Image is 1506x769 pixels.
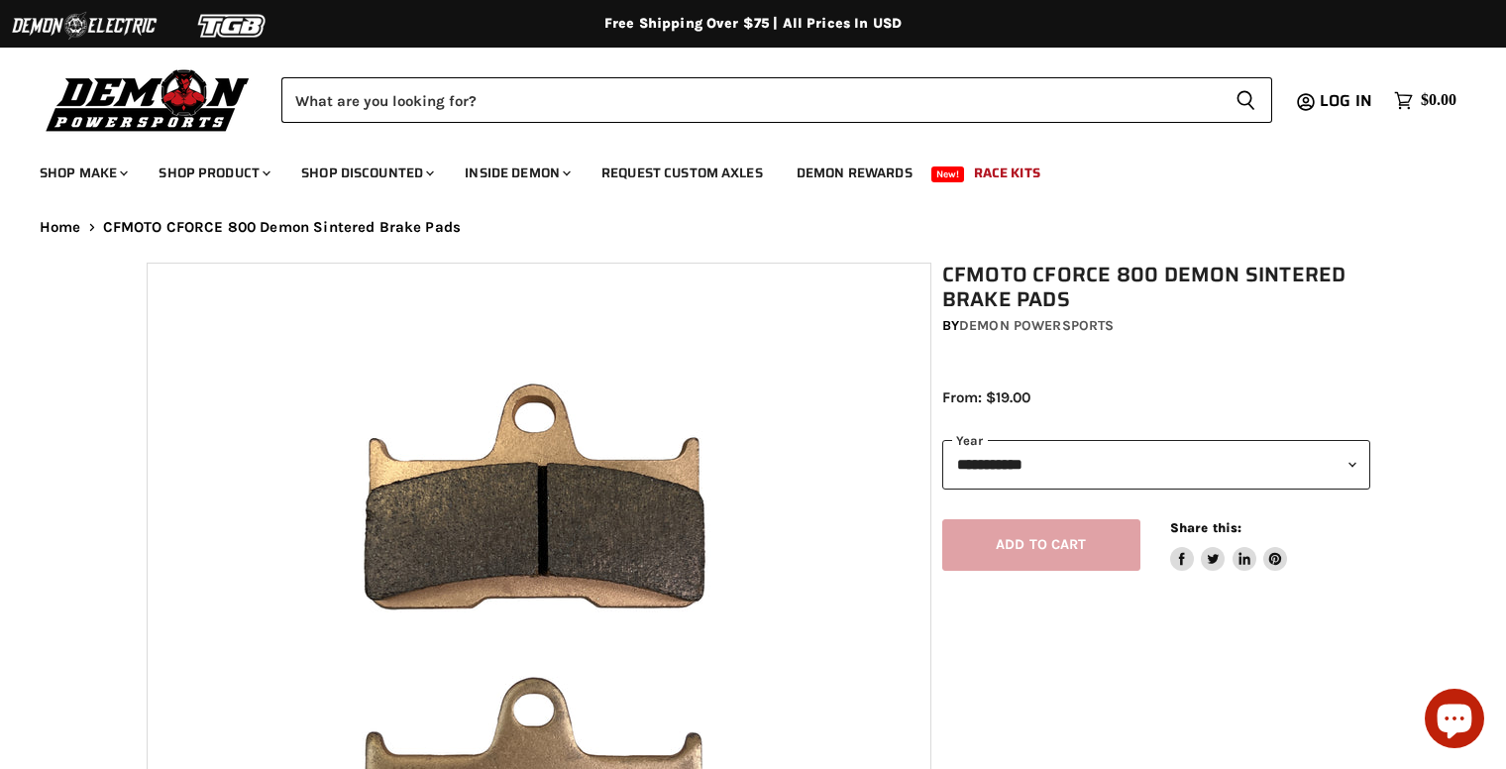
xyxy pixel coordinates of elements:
[959,317,1114,334] a: Demon Powersports
[144,153,282,193] a: Shop Product
[1419,689,1490,753] inbox-online-store-chat: Shopify online store chat
[159,7,307,45] img: TGB Logo 2
[40,64,257,135] img: Demon Powersports
[286,153,446,193] a: Shop Discounted
[1170,519,1288,572] aside: Share this:
[10,7,159,45] img: Demon Electric Logo 2
[1220,77,1272,123] button: Search
[1421,91,1456,110] span: $0.00
[782,153,927,193] a: Demon Rewards
[942,388,1030,406] span: From: $19.00
[40,219,81,236] a: Home
[959,153,1055,193] a: Race Kits
[281,77,1272,123] form: Product
[942,263,1370,312] h1: CFMOTO CFORCE 800 Demon Sintered Brake Pads
[1311,92,1384,110] a: Log in
[931,166,965,182] span: New!
[450,153,583,193] a: Inside Demon
[1170,520,1241,535] span: Share this:
[942,440,1370,489] select: year
[1384,86,1466,115] a: $0.00
[1320,88,1372,113] span: Log in
[103,219,461,236] span: CFMOTO CFORCE 800 Demon Sintered Brake Pads
[281,77,1220,123] input: Search
[25,153,140,193] a: Shop Make
[25,145,1452,193] ul: Main menu
[942,315,1370,337] div: by
[587,153,778,193] a: Request Custom Axles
